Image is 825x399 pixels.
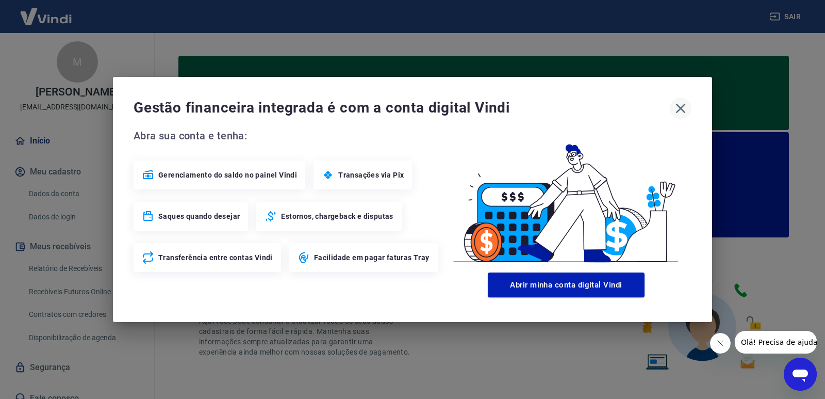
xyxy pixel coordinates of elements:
span: Estornos, chargeback e disputas [281,211,393,221]
span: Transferência entre contas Vindi [158,252,273,263]
span: Gerenciamento do saldo no painel Vindi [158,170,297,180]
span: Gestão financeira integrada é com a conta digital Vindi [134,98,670,118]
span: Abra sua conta e tenha: [134,127,441,144]
span: Olá! Precisa de ajuda? [6,7,87,15]
iframe: Fechar mensagem [710,333,731,354]
span: Transações via Pix [338,170,404,180]
img: Good Billing [441,127,691,268]
iframe: Botão para abrir a janela de mensagens [784,358,817,391]
span: Facilidade em pagar faturas Tray [314,252,430,263]
span: Saques quando desejar [158,211,240,221]
iframe: Mensagem da empresa [735,331,817,354]
button: Abrir minha conta digital Vindi [488,273,645,297]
